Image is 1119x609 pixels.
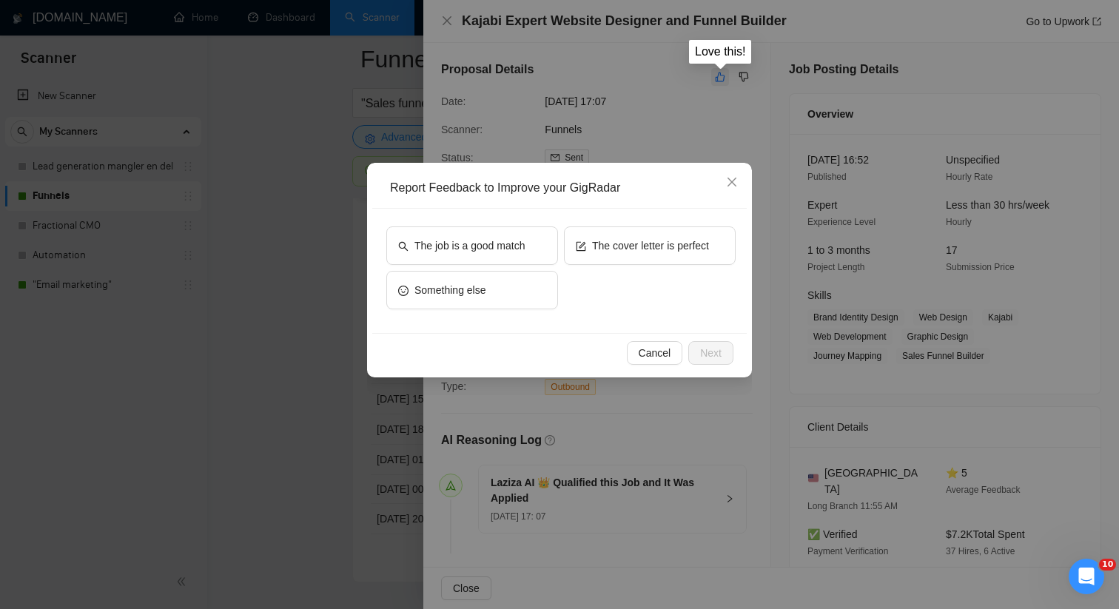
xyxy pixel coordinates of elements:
button: Cancel [627,341,683,365]
div: Report Feedback to Improve your GigRadar [390,180,739,196]
iframe: Intercom live chat [1069,559,1104,594]
button: Close [712,163,752,203]
button: Next [688,341,733,365]
span: smile [398,284,409,295]
span: search [398,240,409,251]
button: formThe cover letter is perfect [564,226,736,265]
div: Love this! [695,44,745,58]
span: 10 [1099,559,1116,571]
button: smileSomething else [386,271,558,309]
button: searchThe job is a good match [386,226,558,265]
span: Something else [414,282,486,298]
span: Cancel [639,345,671,361]
span: close [726,176,738,188]
span: form [576,240,586,251]
span: The job is a good match [414,238,525,254]
span: The cover letter is perfect [592,238,709,254]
